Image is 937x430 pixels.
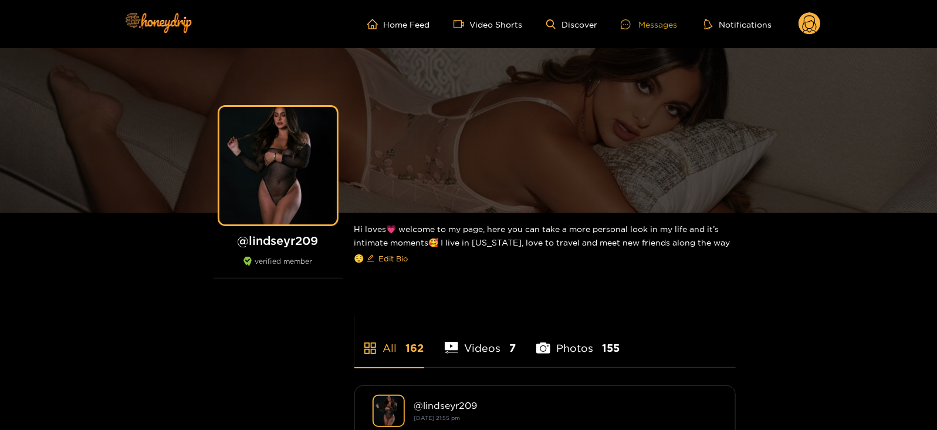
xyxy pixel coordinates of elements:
div: Hi loves💗 welcome to my page, here you can take a more personal look in my life and it’s intimate... [354,213,736,277]
div: Messages [621,18,677,31]
li: Videos [445,314,516,367]
span: Edit Bio [379,253,408,264]
span: appstore [363,341,377,355]
li: All [354,314,424,367]
span: home [367,19,384,29]
a: Home Feed [367,19,430,29]
small: [DATE] 21:55 pm [414,415,461,421]
span: 162 [406,341,424,355]
button: Notifications [701,18,775,30]
li: Photos [536,314,620,367]
span: video-camera [454,19,470,29]
span: 7 [509,341,516,355]
a: Discover [546,19,597,29]
div: verified member [214,257,343,278]
span: edit [367,254,374,263]
button: editEdit Bio [364,249,411,268]
a: Video Shorts [454,19,523,29]
div: @ lindseyr209 [414,400,718,411]
h1: @ lindseyr209 [214,233,343,248]
span: 155 [602,341,620,355]
img: lindseyr209 [373,395,405,427]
